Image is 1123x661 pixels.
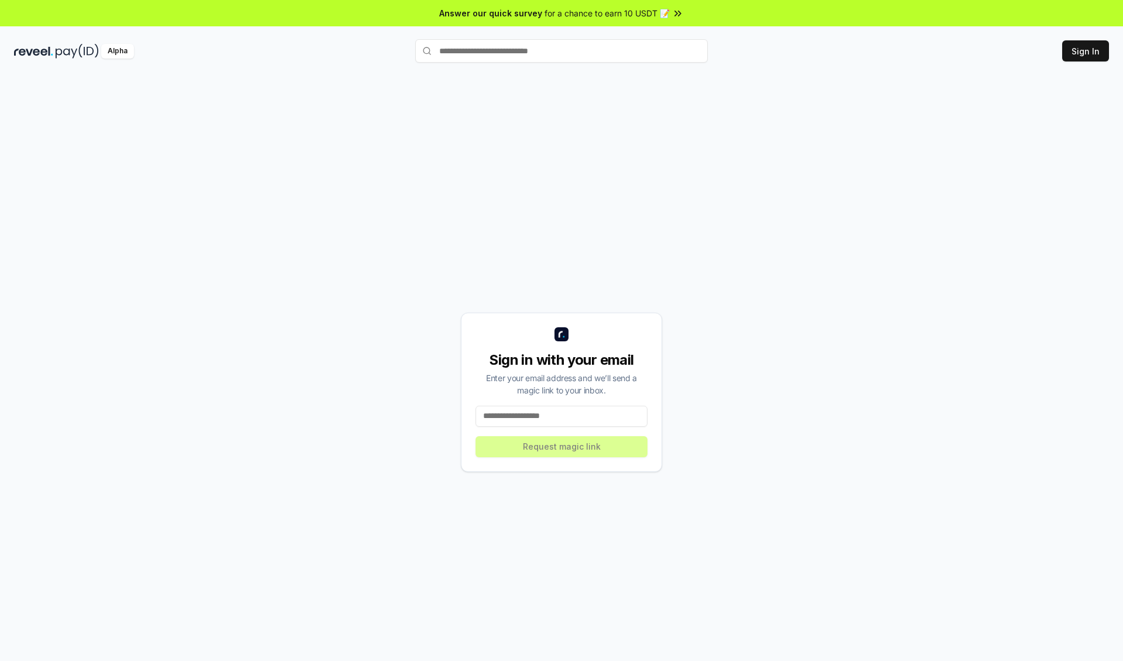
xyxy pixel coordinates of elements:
div: Alpha [101,44,134,59]
div: Enter your email address and we’ll send a magic link to your inbox. [476,372,647,396]
img: reveel_dark [14,44,53,59]
div: Sign in with your email [476,351,647,369]
button: Sign In [1062,40,1109,61]
img: logo_small [554,327,569,341]
span: for a chance to earn 10 USDT 📝 [545,7,670,19]
span: Answer our quick survey [439,7,542,19]
img: pay_id [56,44,99,59]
